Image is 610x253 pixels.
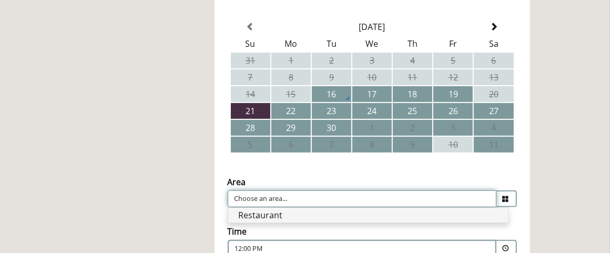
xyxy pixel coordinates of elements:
th: Sa [474,36,513,52]
th: We [352,36,392,52]
td: 9 [312,69,351,85]
td: 18 [393,86,432,102]
td: 12 [433,69,473,85]
td: 20 [474,86,513,102]
td: 3 [352,53,392,68]
td: 19 [433,86,473,102]
th: Fr [433,36,473,52]
td: 28 [231,120,270,136]
td: 27 [474,103,513,119]
td: 5 [231,137,270,153]
td: 11 [474,137,513,153]
td: 29 [271,120,311,136]
label: Area [228,176,246,188]
td: 6 [474,53,513,68]
th: Th [393,36,432,52]
td: 1 [352,120,392,136]
td: 2 [312,53,351,68]
th: Mo [271,36,311,52]
td: 25 [393,103,432,119]
td: 11 [393,69,432,85]
td: 23 [312,103,351,119]
td: 17 [352,86,392,102]
label: Time [228,226,247,237]
td: 24 [352,103,392,119]
td: 6 [271,137,311,153]
td: 4 [474,120,513,136]
td: 2 [393,120,432,136]
span: Next Month [490,23,498,31]
td: 9 [393,137,432,153]
td: 22 [271,103,311,119]
td: 7 [231,69,270,85]
td: 16 [312,86,351,102]
td: 15 [271,86,311,102]
span: Previous Month [246,23,255,31]
td: 30 [312,120,351,136]
td: 4 [393,53,432,68]
td: 3 [433,120,473,136]
td: 31 [231,53,270,68]
td: 14 [231,86,270,102]
td: 13 [474,69,513,85]
th: Select Month [271,19,473,35]
td: 10 [352,69,392,85]
td: 10 [433,137,473,153]
td: 8 [271,69,311,85]
td: 5 [433,53,473,68]
td: 26 [433,103,473,119]
td: 8 [352,137,392,153]
li: Restaurant [228,208,508,222]
td: 1 [271,53,311,68]
th: Su [231,36,270,52]
th: Tu [312,36,351,52]
td: 21 [231,103,270,119]
td: 7 [312,137,351,153]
